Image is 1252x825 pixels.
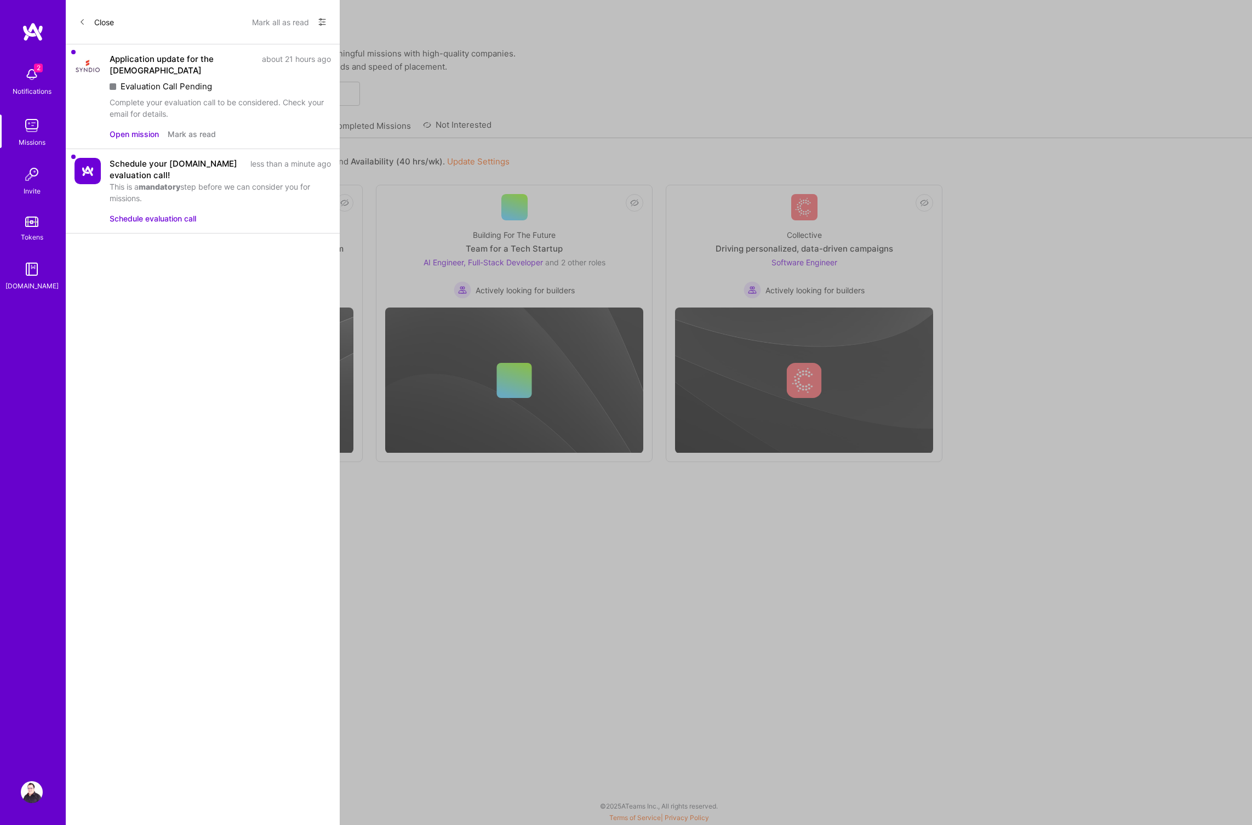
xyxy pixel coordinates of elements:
[25,217,38,227] img: tokens
[18,781,45,803] a: User Avatar
[168,128,216,140] button: Mark as read
[21,258,43,280] img: guide book
[139,182,180,191] b: mandatory
[19,136,45,148] div: Missions
[75,53,101,79] img: Company Logo
[262,53,331,76] div: about 21 hours ago
[21,781,43,803] img: User Avatar
[110,96,331,120] div: Complete your evaluation call to be considered. Check your email for details.
[252,13,309,31] button: Mark all as read
[110,81,331,92] div: Evaluation Call Pending
[22,22,44,42] img: logo
[5,280,59,292] div: [DOMAIN_NAME]
[79,13,114,31] button: Close
[21,163,43,185] img: Invite
[21,231,43,243] div: Tokens
[110,128,159,140] button: Open mission
[24,185,41,197] div: Invite
[110,213,196,224] button: Schedule evaluation call
[110,158,244,181] div: Schedule your [DOMAIN_NAME] evaluation call!
[21,115,43,136] img: teamwork
[75,158,101,184] img: Company Logo
[250,158,331,181] div: less than a minute ago
[110,53,255,76] div: Application update for the [DEMOGRAPHIC_DATA]
[110,181,331,204] div: This is a step before we can consider you for missions.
